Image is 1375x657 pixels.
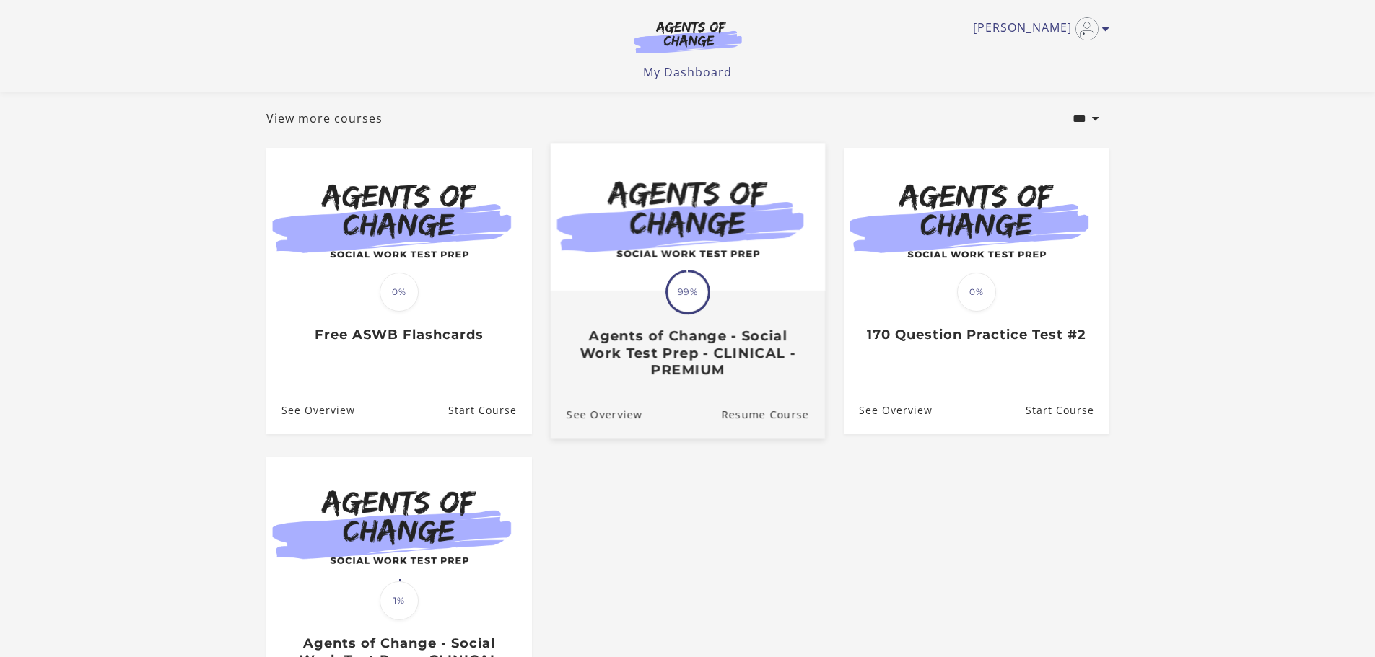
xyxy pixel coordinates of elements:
[668,272,708,312] span: 99%
[266,387,355,433] a: Free ASWB Flashcards: See Overview
[266,110,383,127] a: View more courses
[844,387,933,433] a: 170 Question Practice Test #2: See Overview
[1025,387,1109,433] a: 170 Question Practice Test #2: Resume Course
[281,327,516,343] h3: Free ASWB Flashcards
[957,273,996,312] span: 0%
[643,64,732,80] a: My Dashboard
[619,20,757,53] img: Agents of Change Logo
[380,581,419,620] span: 1%
[448,387,531,433] a: Free ASWB Flashcards: Resume Course
[380,273,419,312] span: 0%
[973,17,1102,40] a: Toggle menu
[859,327,1094,343] h3: 170 Question Practice Test #2
[721,389,825,438] a: Agents of Change - Social Work Test Prep - CLINICAL - PREMIUM: Resume Course
[550,389,642,438] a: Agents of Change - Social Work Test Prep - CLINICAL - PREMIUM: See Overview
[566,327,808,378] h3: Agents of Change - Social Work Test Prep - CLINICAL - PREMIUM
